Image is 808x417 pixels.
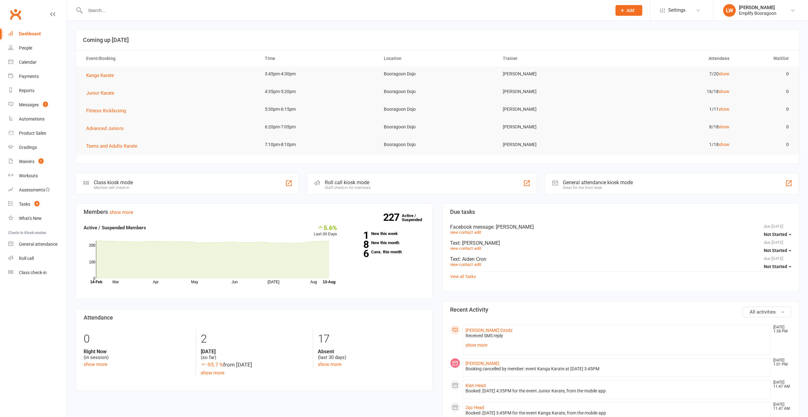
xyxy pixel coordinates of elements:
a: show [719,124,729,129]
a: edit [474,262,481,267]
th: Event/Booking [80,50,259,67]
a: edit [474,230,481,235]
a: edit [474,246,481,251]
a: [PERSON_NAME] Dzodz [466,328,513,333]
a: Roll call [8,251,67,266]
span: Junior Karate [86,90,114,96]
strong: 8 [347,240,369,249]
span: Settings [668,3,686,17]
strong: Active / Suspended Members [84,225,146,231]
td: 7/20 [616,67,735,81]
td: [PERSON_NAME] [497,120,616,134]
time: [DATE] 11:47 AM [770,402,791,411]
a: Reports [8,84,67,98]
button: Not Started [764,261,791,272]
div: from [DATE] [201,361,308,369]
div: What's New [19,216,42,221]
div: Booked: [DATE] 3:45PM for the event Kanga Karate, from the mobile app [466,410,768,416]
button: Kanga Karate [86,72,118,79]
div: 2 [201,330,308,349]
div: General attendance kiosk mode [563,179,633,185]
a: Kian Head [466,383,486,388]
a: view contact [450,230,473,235]
td: 6:20pm-7:05pm [259,120,378,134]
a: show [719,107,729,112]
div: Product Sales [19,131,46,136]
div: Messages [19,102,39,107]
a: show more [84,361,107,367]
td: Booragoon Dojo [378,102,497,117]
div: Great for the front desk [563,185,633,190]
td: 1/11 [616,102,735,117]
td: 3:45pm-4:30pm [259,67,378,81]
span: 1 [43,102,48,107]
input: Search... [83,6,607,15]
a: Zac Head [466,405,484,410]
span: Fitness Kickboxing [86,108,126,114]
span: Kanga Karate [86,73,114,78]
button: Teens and Adults Karate [86,142,142,150]
th: Attendees [616,50,735,67]
a: 6Canx. this month [347,250,425,254]
div: Last 30 Days [314,224,337,238]
span: 1 [39,158,44,164]
td: 5:30pm-6:15pm [259,102,378,117]
time: [DATE] 1:38 PM [770,325,791,333]
td: Booragoon Dojo [378,67,497,81]
span: Teens and Adults Karate [86,143,137,149]
a: Waivers 1 [8,155,67,169]
h3: Due tasks [450,209,791,215]
span: : [PERSON_NAME] [493,224,534,230]
span: Not Started [764,232,787,237]
div: Class check-in [19,270,47,275]
div: Dashboard [19,31,41,36]
span: : Aiden Cron [460,256,486,262]
a: show [719,142,729,147]
span: Advanced Juniors [86,126,124,131]
strong: Absent [318,349,425,355]
a: Automations [8,112,67,126]
button: Not Started [764,229,791,240]
a: show more [466,341,768,349]
a: People [8,41,67,55]
span: 4 [34,201,39,206]
a: view contact [450,262,473,267]
td: Booragoon Dojo [378,137,497,152]
a: Tasks 4 [8,197,67,211]
div: (last 30 days) [318,349,425,361]
a: show [719,71,729,76]
div: LW [723,4,736,17]
td: 8/18 [616,120,735,134]
a: Dashboard [8,27,67,41]
div: People [19,45,32,50]
h3: Attendance [84,314,425,321]
strong: 227 [383,213,402,222]
div: Roll call [19,256,34,261]
button: Not Started [764,245,791,256]
th: Waitlist [735,50,795,67]
div: Text [450,256,791,262]
td: 4:35pm-5:20pm [259,84,378,99]
h3: Recent Activity [450,307,791,313]
td: 0 [735,120,795,134]
a: show [719,89,729,94]
div: Emplify Booragoon [739,10,776,16]
a: Class kiosk mode [8,266,67,280]
td: 0 [735,84,795,99]
a: Clubworx [8,6,23,22]
td: 7:10pm-8:10pm [259,137,378,152]
div: [PERSON_NAME] [739,5,776,10]
a: view contact [450,246,473,251]
button: Fitness Kickboxing [86,107,130,115]
td: [PERSON_NAME] [497,137,616,152]
strong: Right Now [84,349,191,355]
a: Payments [8,69,67,84]
div: Gradings [19,145,37,150]
th: Time [259,50,378,67]
div: Text [450,240,791,246]
span: Not Started [764,248,787,253]
a: Calendar [8,55,67,69]
td: 0 [735,137,795,152]
div: Calendar [19,60,37,65]
span: All activities [750,309,776,315]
